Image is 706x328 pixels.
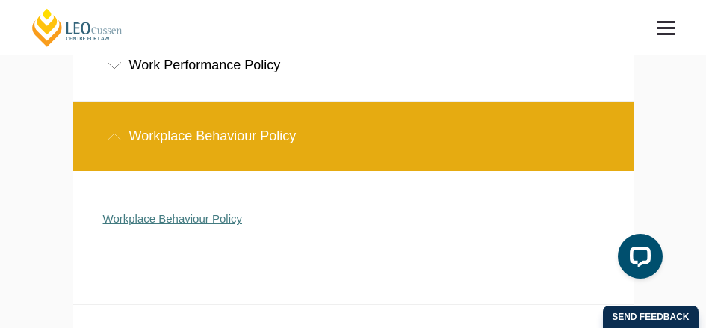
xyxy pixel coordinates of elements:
iframe: LiveChat chat widget [606,228,669,291]
a: Workplace Behaviour Policy [103,212,242,225]
div: Workplace Behaviour Policy [73,102,634,171]
a: [PERSON_NAME] Centre for Law [30,7,125,48]
div: Work Performance Policy [73,31,634,100]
